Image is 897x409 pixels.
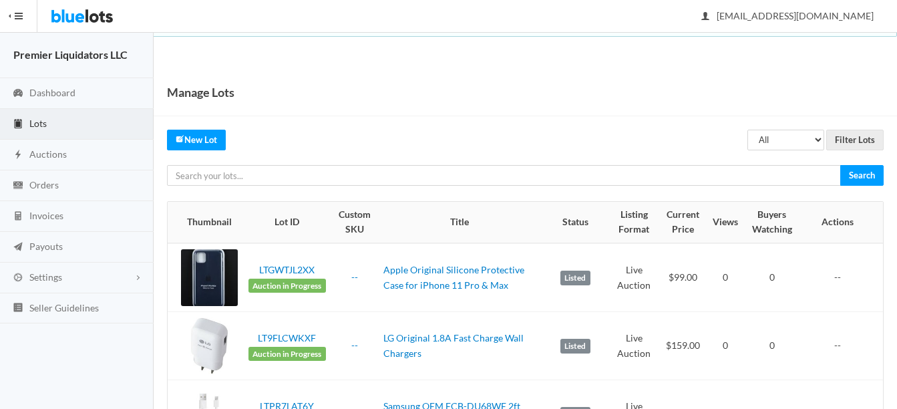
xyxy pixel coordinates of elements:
span: Dashboard [29,87,75,98]
a: Apple Original Silicone Protective Case for iPhone 11 Pro & Max [383,264,524,291]
th: Actions [800,202,883,243]
a: -- [351,339,358,351]
td: 0 [743,312,800,380]
strong: Premier Liquidators LLC [13,48,128,61]
input: Search [840,165,884,186]
th: Title [378,202,541,243]
a: LT9FLCWKXF [258,332,316,344]
th: Status [541,202,610,243]
a: LG Original 1.8A Fast Charge Wall Chargers [383,332,524,359]
ion-icon: clipboard [11,118,25,131]
ion-icon: cash [11,180,25,192]
ion-icon: calculator [11,211,25,223]
th: Thumbnail [168,202,243,243]
span: Payouts [29,241,63,252]
th: Views [707,202,743,243]
td: Live Auction [610,243,659,312]
th: Listing Format [610,202,659,243]
span: Auctions [29,148,67,160]
span: Invoices [29,210,63,221]
ion-icon: create [176,134,184,143]
td: -- [800,312,883,380]
label: Listed [560,339,590,354]
td: -- [800,243,883,312]
h1: Manage Lots [167,82,234,102]
ion-icon: person [699,11,712,23]
ion-icon: list box [11,302,25,315]
th: Lot ID [243,202,331,243]
td: 0 [707,312,743,380]
span: Settings [29,271,62,283]
th: Custom SKU [331,202,378,243]
td: $159.00 [659,312,707,380]
span: Auction in Progress [248,279,326,293]
span: Orders [29,179,59,190]
td: 0 [743,243,800,312]
input: Search your lots... [167,165,841,186]
span: Seller Guidelines [29,302,99,313]
ion-icon: paper plane [11,241,25,254]
ion-icon: speedometer [11,88,25,100]
th: Buyers Watching [743,202,800,243]
label: Listed [560,271,590,285]
td: 0 [707,243,743,312]
span: [EMAIL_ADDRESS][DOMAIN_NAME] [702,10,874,21]
ion-icon: cog [11,272,25,285]
td: $99.00 [659,243,707,312]
a: -- [351,271,358,283]
span: Lots [29,118,47,129]
td: Live Auction [610,312,659,380]
ion-icon: flash [11,149,25,162]
span: Auction in Progress [248,347,326,362]
a: createNew Lot [167,130,226,150]
a: LTGWTJL2XX [259,264,315,275]
th: Current Price [659,202,707,243]
input: Filter Lots [826,130,884,150]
